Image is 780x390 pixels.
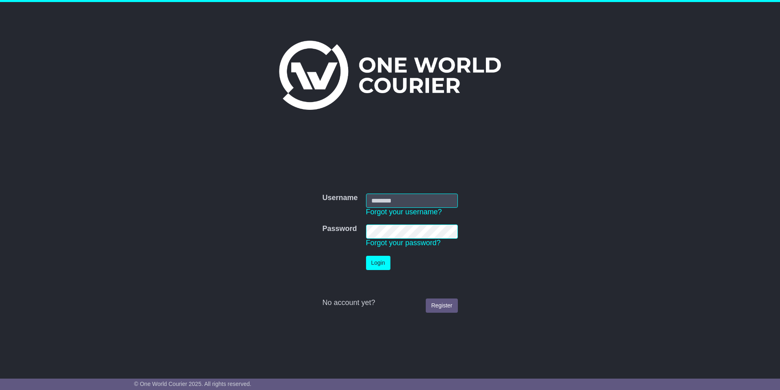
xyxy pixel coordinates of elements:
a: Forgot your password? [366,239,441,247]
label: Password [322,224,357,233]
img: One World [279,41,501,110]
span: © One World Courier 2025. All rights reserved. [134,381,251,387]
a: Register [426,298,457,313]
button: Login [366,256,390,270]
div: No account yet? [322,298,457,307]
a: Forgot your username? [366,208,442,216]
label: Username [322,194,357,203]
